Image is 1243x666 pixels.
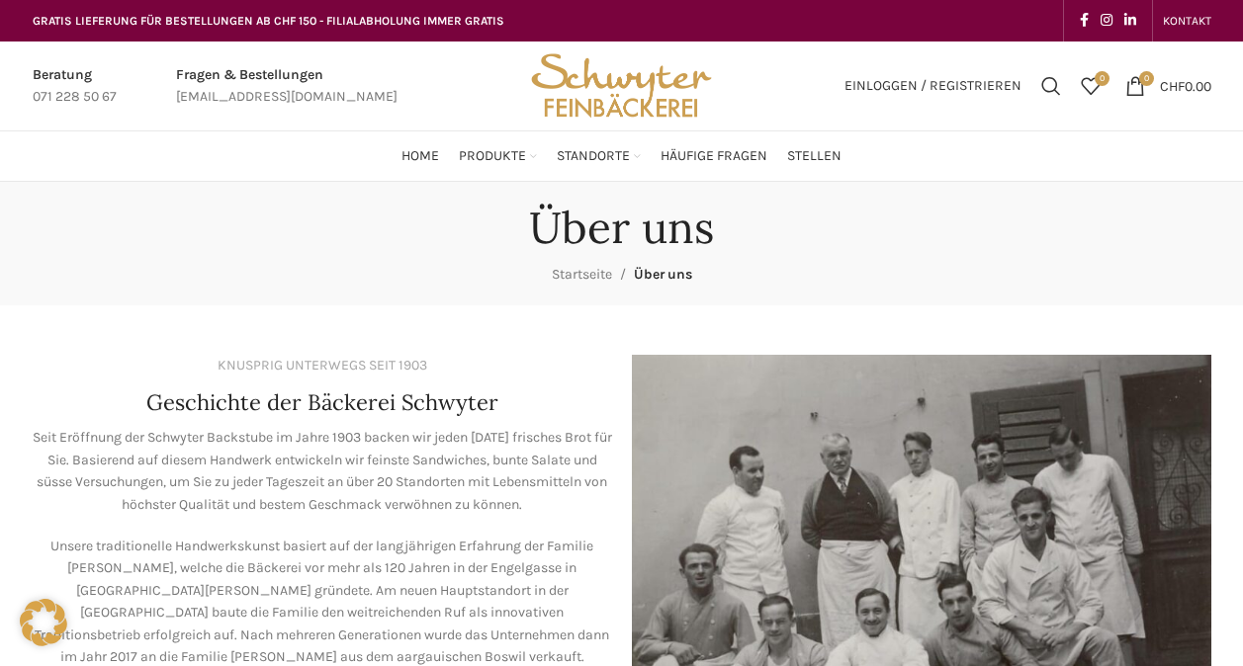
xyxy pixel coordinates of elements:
[1031,66,1071,106] a: Suchen
[33,14,504,28] span: GRATIS LIEFERUNG FÜR BESTELLUNGEN AB CHF 150 - FILIALABHOLUNG IMMER GRATIS
[1071,66,1110,106] div: Meine Wunschliste
[524,76,718,93] a: Site logo
[835,66,1031,106] a: Einloggen / Registrieren
[1074,7,1095,35] a: Facebook social link
[218,355,427,376] div: KNUSPRIG UNTERWEGS SEIT 1903
[33,427,612,516] p: Seit Eröffnung der Schwyter Backstube im Jahre 1903 backen wir jeden [DATE] frisches Brot für Sie...
[1163,1,1211,41] a: KONTAKT
[1163,14,1211,28] span: KONTAKT
[661,147,767,166] span: Häufige Fragen
[1095,7,1118,35] a: Instagram social link
[146,387,498,418] h4: Geschichte der Bäckerei Schwyter
[524,42,718,130] img: Bäckerei Schwyter
[459,136,537,176] a: Produkte
[1071,66,1110,106] a: 0
[552,266,612,283] a: Startseite
[1139,71,1154,86] span: 0
[1095,71,1110,86] span: 0
[176,64,398,109] a: Infobox link
[33,64,117,109] a: Infobox link
[529,202,714,254] h1: Über uns
[557,147,630,166] span: Standorte
[787,147,842,166] span: Stellen
[1160,77,1211,94] bdi: 0.00
[401,147,439,166] span: Home
[1160,77,1185,94] span: CHF
[459,147,526,166] span: Produkte
[1118,7,1142,35] a: Linkedin social link
[1115,66,1221,106] a: 0 CHF0.00
[634,266,692,283] span: Über uns
[844,79,1021,93] span: Einloggen / Registrieren
[401,136,439,176] a: Home
[1153,1,1221,41] div: Secondary navigation
[787,136,842,176] a: Stellen
[23,136,1221,176] div: Main navigation
[661,136,767,176] a: Häufige Fragen
[557,136,641,176] a: Standorte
